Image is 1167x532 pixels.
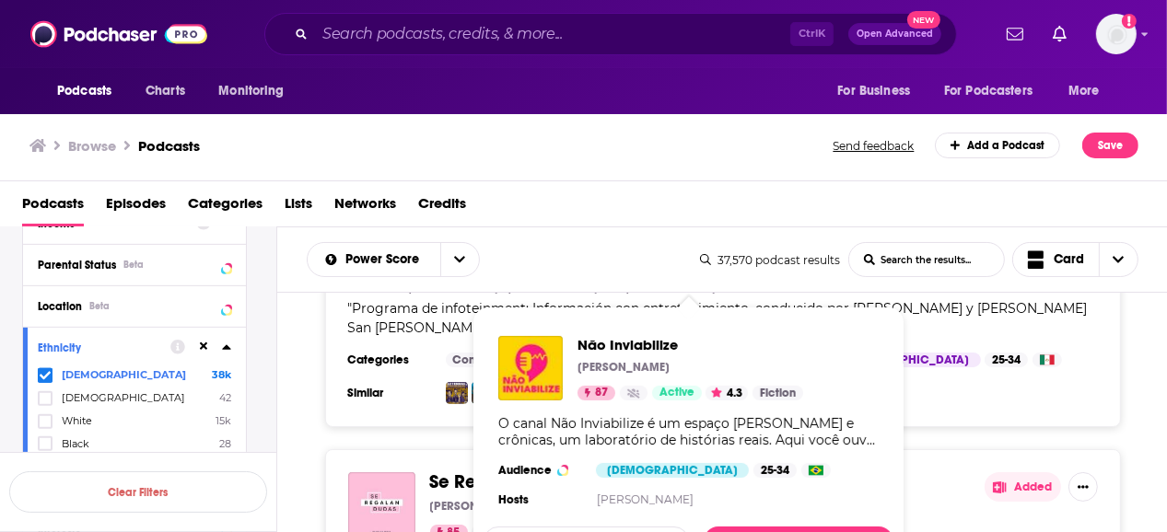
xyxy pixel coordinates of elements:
div: 25-34 [985,353,1028,367]
button: Ethnicity [38,335,170,358]
h3: Similar [348,386,431,400]
button: Show More Button [1068,472,1098,502]
h3: Audience [498,463,581,478]
span: Monitoring [218,78,284,104]
img: Leyendas Legendarias [446,382,468,404]
a: Se Regalan Dudas [430,472,586,492]
span: Ctrl K [790,22,834,46]
button: open menu [1056,74,1123,109]
span: Location [38,300,82,313]
div: 25-34 [753,463,797,478]
button: open menu [932,74,1059,109]
a: Fiction [753,386,803,400]
a: Credits [418,189,466,226]
svg: Add a profile image [1122,14,1137,29]
span: Open Advanced [857,29,933,39]
a: Show notifications dropdown [1045,18,1074,50]
span: White [62,414,92,427]
span: [DEMOGRAPHIC_DATA] [62,368,186,381]
span: 38k [212,368,231,381]
div: Search podcasts, credits, & more... [264,13,957,55]
span: 28 [219,437,231,450]
img: User Profile [1096,14,1137,54]
span: For Podcasters [944,78,1033,104]
a: Networks [334,189,396,226]
a: [PERSON_NAME] [597,492,694,506]
a: Lists [285,189,312,226]
a: 87 [578,386,615,400]
span: [DEMOGRAPHIC_DATA] [62,391,185,404]
span: 87 [595,384,608,402]
a: Add a Podcast [935,133,1061,158]
button: LocationBeta [38,294,231,317]
span: Charts [146,78,185,104]
button: open menu [824,74,933,109]
img: Podchaser - Follow, Share and Rate Podcasts [30,17,207,52]
a: Categories [188,189,263,226]
h3: Browse [68,137,116,155]
p: [PERSON_NAME] Media [430,499,560,514]
input: Search podcasts, credits, & more... [315,19,790,49]
button: Clear Filters [9,471,267,513]
span: Card [1054,253,1084,266]
button: open menu [440,243,479,276]
span: 15k [216,414,231,427]
div: Beta [89,300,110,312]
span: Se Regalan Dudas [430,470,586,493]
button: Parental StatusBeta [38,252,231,275]
button: open menu [205,74,308,109]
div: O canal Não Inviabilize é um espaço [PERSON_NAME] e crônicas, um laboratório de histórias reais. ... [498,415,879,448]
a: Não Inviabilize [578,336,803,353]
span: 42 [219,391,231,404]
a: Podcasts [138,137,200,155]
span: Logged in as Bobhunt28 [1096,14,1137,54]
a: Show notifications dropdown [999,18,1031,50]
a: Charts [134,74,196,109]
a: Episodes [106,189,166,226]
h2: Choose List sort [307,242,480,277]
span: " " [348,300,1088,336]
button: open menu [44,74,135,109]
div: Ethnicity [38,341,158,354]
div: Beta [123,259,144,271]
button: open menu [308,253,440,266]
span: Black [62,437,89,450]
button: Open AdvancedNew [848,23,941,45]
img: Não Inviabilize [498,336,563,400]
span: Parental Status [38,259,116,272]
a: Active [652,386,702,400]
button: Choose View [1012,242,1139,277]
a: Podcasts [22,189,84,226]
span: Active [659,384,694,402]
span: New [907,11,940,29]
a: Comedy [446,353,508,367]
button: 4.3 [706,386,748,400]
button: Added [985,472,1061,502]
span: For Business [837,78,910,104]
button: Show profile menu [1096,14,1137,54]
p: [PERSON_NAME] [578,360,670,375]
span: Podcasts [57,78,111,104]
h4: Hosts [498,492,529,507]
h3: Categories [348,353,431,367]
button: Save [1082,133,1138,158]
span: Power Score [345,253,426,266]
span: More [1068,78,1100,104]
div: [DEMOGRAPHIC_DATA] [596,463,749,478]
button: Send feedback [828,138,920,154]
div: 37,570 podcast results [700,253,841,267]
